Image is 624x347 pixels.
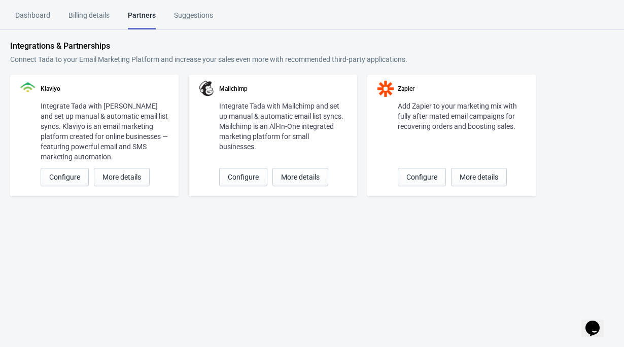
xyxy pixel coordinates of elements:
[68,10,110,28] div: Billing details
[398,85,526,93] div: Zapier
[281,173,320,181] span: More details
[174,10,213,28] div: Suggestions
[581,306,614,337] iframe: chat widget
[10,40,614,52] div: Integrations & Partnerships
[41,101,168,162] div: Integrate Tada with [PERSON_NAME] and set up manual & automatic email list syncs. Klaviyo is an e...
[219,101,347,152] div: Integrate Tada with Mailchimp and set up manual & automatic email list syncs. Mailchimp is an All...
[49,173,80,181] span: Configure
[128,10,156,29] div: Partners
[398,168,446,186] button: Configure
[377,81,394,97] img: zapier.svg
[219,168,267,186] button: Configure
[102,173,141,181] span: More details
[460,173,498,181] span: More details
[94,168,150,186] button: More details
[199,81,215,96] img: mailchimp.png
[451,168,507,186] button: More details
[41,168,89,186] button: Configure
[41,85,168,93] div: Klaviyo
[272,168,328,186] button: More details
[15,10,50,28] div: Dashboard
[20,82,37,92] img: klaviyo.png
[228,173,259,181] span: Configure
[406,173,437,181] span: Configure
[398,101,526,131] div: Add Zapier to your marketing mix with fully after mated email campaigns for recovering orders and...
[219,85,347,93] div: Mailchimp
[10,54,614,64] div: Connect Tada to your Email Marketing Platform and increase your sales even more with recommended ...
